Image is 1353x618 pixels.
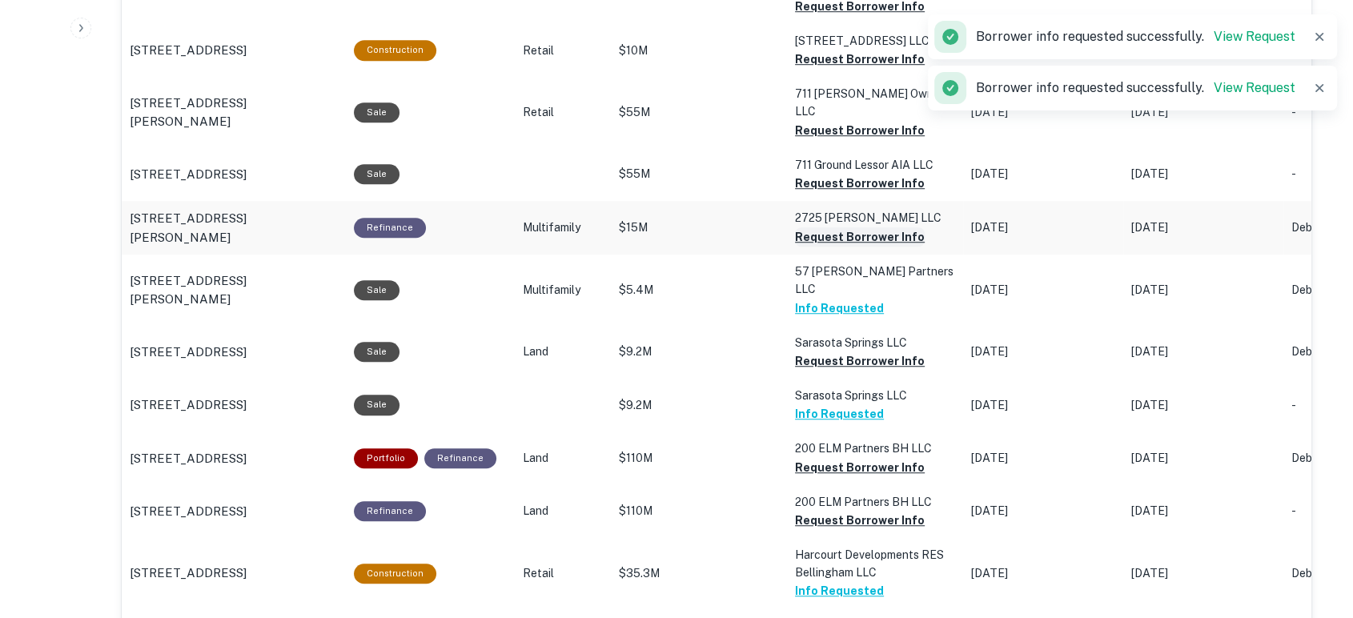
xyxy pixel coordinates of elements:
a: [STREET_ADDRESS] [130,343,338,362]
button: Info Requested [795,581,884,600]
a: View Request [1214,80,1295,95]
p: Retail [523,104,603,121]
p: [DATE] [971,343,1115,360]
p: Sarasota Springs LLC [795,387,955,404]
div: This loan purpose was for refinancing [354,501,426,521]
p: $9.2M [619,343,779,360]
p: Borrower info requested successfully. [976,78,1295,98]
div: Sale [354,164,399,184]
div: This loan purpose was for refinancing [354,218,426,238]
p: Borrower info requested successfully. [976,27,1295,46]
p: 2725 [PERSON_NAME] LLC [795,209,955,227]
p: $10M [619,42,779,59]
p: Land [523,343,603,360]
p: [DATE] [1131,565,1275,582]
p: [DATE] [1131,219,1275,236]
div: This loan purpose was for construction [354,40,436,60]
div: This loan purpose was for refinancing [424,448,496,468]
p: $55M [619,104,779,121]
div: Sale [354,280,399,300]
button: Info Requested [795,404,884,423]
p: [DATE] [1131,282,1275,299]
button: Request Borrower Info [795,174,925,193]
p: [DATE] [1131,503,1275,520]
div: Sale [354,102,399,122]
p: 711 [PERSON_NAME] Owner LLC [795,85,955,120]
p: [DATE] [971,219,1115,236]
p: Sarasota Springs LLC [795,334,955,351]
p: $110M [619,503,779,520]
p: [DATE] [971,565,1115,582]
p: [DATE] [1131,343,1275,360]
p: Retail [523,565,603,582]
button: Request Borrower Info [795,227,925,247]
p: [STREET_ADDRESS] [130,343,247,362]
a: [STREET_ADDRESS] [130,502,338,521]
p: 57 [PERSON_NAME] Partners LLC [795,263,955,298]
a: [STREET_ADDRESS][PERSON_NAME] [130,94,338,131]
p: [STREET_ADDRESS] [130,502,247,521]
p: $15M [619,219,779,236]
a: [STREET_ADDRESS] [130,564,338,583]
button: Request Borrower Info [795,511,925,530]
p: Multifamily [523,219,603,236]
p: Retail [523,42,603,59]
div: This is a portfolio loan with 2 properties [354,448,418,468]
p: [STREET_ADDRESS] [130,564,247,583]
p: [DATE] [1131,397,1275,414]
p: $110M [619,450,779,467]
p: [STREET_ADDRESS] [130,449,247,468]
a: [STREET_ADDRESS][PERSON_NAME] [130,209,338,247]
button: Info Requested [795,299,884,318]
button: Request Borrower Info [795,50,925,69]
a: [STREET_ADDRESS] [130,41,338,60]
p: [STREET_ADDRESS] LLC [795,32,955,50]
p: [DATE] [971,450,1115,467]
p: 200 ELM Partners BH LLC [795,439,955,457]
p: [STREET_ADDRESS] [130,41,247,60]
div: Sale [354,395,399,415]
div: This loan purpose was for construction [354,564,436,584]
a: [STREET_ADDRESS] [130,449,338,468]
a: [STREET_ADDRESS] [130,395,338,415]
p: [DATE] [971,397,1115,414]
p: 200 ELM Partners BH LLC [795,493,955,511]
button: Request Borrower Info [795,351,925,371]
p: Harcourt Developments RES Bellingham LLC [795,546,955,581]
button: Request Borrower Info [795,458,925,477]
p: 711 Ground Lessor AIA LLC [795,156,955,174]
p: Land [523,503,603,520]
p: [DATE] [1131,166,1275,183]
p: [STREET_ADDRESS] [130,165,247,184]
p: Multifamily [523,282,603,299]
p: [DATE] [971,503,1115,520]
p: $9.2M [619,397,779,414]
p: $55M [619,166,779,183]
p: [STREET_ADDRESS] [130,395,247,415]
a: [STREET_ADDRESS] [130,165,338,184]
p: [DATE] [1131,450,1275,467]
p: [DATE] [971,282,1115,299]
a: View Request [1214,29,1295,44]
p: [DATE] [971,166,1115,183]
p: $35.3M [619,565,779,582]
p: Land [523,450,603,467]
iframe: Chat Widget [1273,490,1353,567]
button: Request Borrower Info [795,121,925,140]
p: $5.4M [619,282,779,299]
div: Sale [354,342,399,362]
a: [STREET_ADDRESS][PERSON_NAME] [130,271,338,309]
